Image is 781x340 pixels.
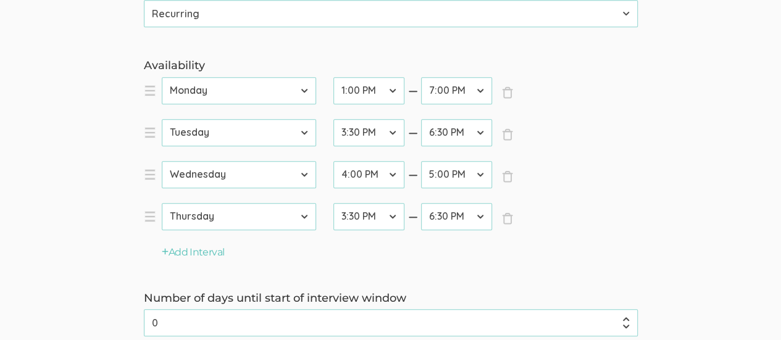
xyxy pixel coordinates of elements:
[144,291,638,307] label: Number of days until start of interview window
[501,86,514,99] span: ×
[162,246,225,260] button: Add Interval
[501,212,514,225] span: ×
[501,170,514,183] span: ×
[501,128,514,141] span: ×
[144,58,638,74] label: Availability
[719,281,781,340] iframe: Chat Widget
